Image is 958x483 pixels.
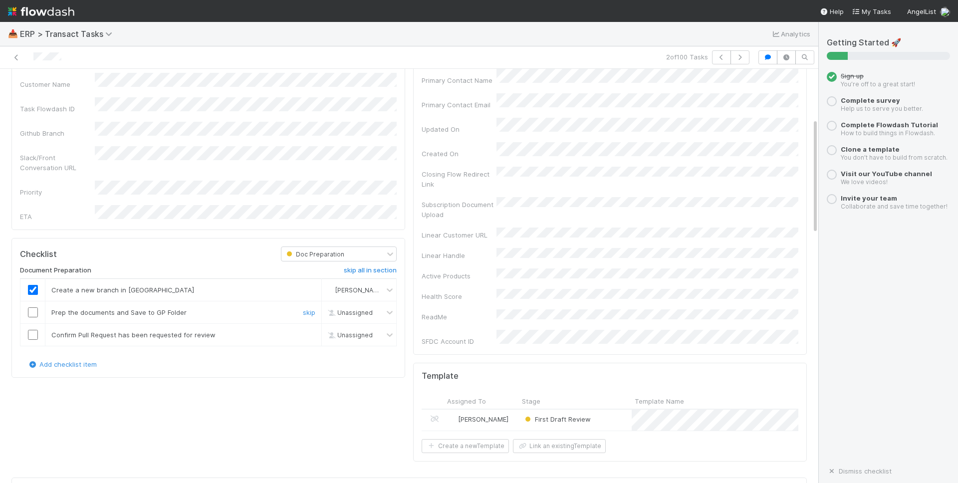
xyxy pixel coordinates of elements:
[522,396,540,406] span: Stage
[422,312,496,322] div: ReadMe
[8,3,74,20] img: logo-inverted-e16ddd16eac7371096b0.svg
[422,124,496,134] div: Updated On
[422,100,496,110] div: Primary Contact Email
[852,7,891,15] span: My Tasks
[841,105,923,112] small: Help us to serve you better.
[458,415,508,423] span: [PERSON_NAME]
[841,80,915,88] small: You’re off to a great start!
[422,75,496,85] div: Primary Contact Name
[422,149,496,159] div: Created On
[27,360,97,368] a: Add checklist item
[635,396,684,406] span: Template Name
[325,331,373,339] span: Unassigned
[344,266,397,278] a: skip all in section
[841,121,938,129] a: Complete Flowdash Tutorial
[907,7,936,15] span: AngelList
[852,6,891,16] a: My Tasks
[422,439,509,453] button: Create a newTemplate
[335,286,384,294] span: [PERSON_NAME]
[841,72,864,80] span: Sign up
[827,467,892,475] a: Dismiss checklist
[820,6,844,16] div: Help
[20,212,95,222] div: ETA
[841,178,888,186] small: We love videos!
[303,308,315,316] a: skip
[51,286,194,294] span: Create a new branch in [GEOGRAPHIC_DATA]
[422,291,496,301] div: Health Score
[422,371,459,381] h5: Template
[841,194,897,202] a: Invite your team
[8,29,18,38] span: 📥
[841,154,948,161] small: You don’t have to build from scratch.
[422,230,496,240] div: Linear Customer URL
[51,308,187,316] span: Prep the documents and Save to GP Folder
[449,415,457,423] img: avatar_ef15843f-6fde-4057-917e-3fb236f438ca.png
[523,414,591,424] div: First Draft Review
[513,439,606,453] button: Link an existingTemplate
[827,38,950,48] h5: Getting Started 🚀
[20,266,91,274] h6: Document Preparation
[20,153,95,173] div: Slack/Front Conversation URL
[326,286,334,294] img: avatar_11833ecc-818b-4748-aee0-9d6cf8466369.png
[841,170,932,178] a: Visit our YouTube channel
[523,415,591,423] span: First Draft Review
[422,169,496,189] div: Closing Flow Redirect Link
[20,187,95,197] div: Priority
[20,29,117,39] span: ERP > Transact Tasks
[51,331,216,339] span: Confirm Pull Request has been requested for review
[20,249,57,259] h5: Checklist
[940,7,950,17] img: avatar_11833ecc-818b-4748-aee0-9d6cf8466369.png
[841,96,900,104] a: Complete survey
[422,336,496,346] div: SFDC Account ID
[20,79,95,89] div: Customer Name
[771,28,810,40] a: Analytics
[841,129,935,137] small: How to build things in Flowdash.
[841,145,900,153] a: Clone a template
[666,52,708,62] span: 2 of 100 Tasks
[447,396,486,406] span: Assigned To
[325,309,373,316] span: Unassigned
[20,104,95,114] div: Task Flowdash ID
[422,200,496,220] div: Subscription Document Upload
[841,203,948,210] small: Collaborate and save time together!
[448,414,508,424] div: [PERSON_NAME]
[284,250,344,258] span: Doc Preparation
[422,271,496,281] div: Active Products
[344,266,397,274] h6: skip all in section
[20,128,95,138] div: Github Branch
[422,250,496,260] div: Linear Handle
